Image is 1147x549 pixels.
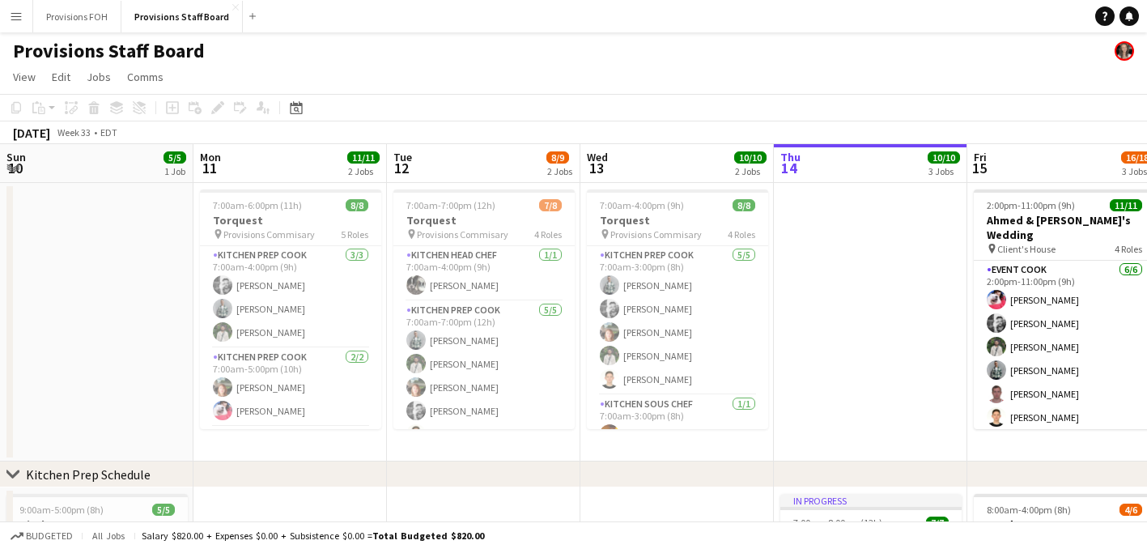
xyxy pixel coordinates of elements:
span: Mon [200,150,221,164]
button: Provisions FOH [33,1,121,32]
span: 4/6 [1119,504,1142,516]
app-card-role: Kitchen Prep Cook5/57:00am-3:00pm (8h)[PERSON_NAME][PERSON_NAME][PERSON_NAME][PERSON_NAME][PERSON... [587,246,768,395]
span: Jobs [87,70,111,84]
div: 2 Jobs [547,165,572,177]
span: 4 Roles [534,228,562,240]
span: Week 33 [53,126,94,138]
span: 11/11 [1110,199,1142,211]
span: 11/11 [347,151,380,164]
span: Edit [52,70,70,84]
app-user-avatar: Giannina Fazzari [1115,41,1134,61]
span: Fri [974,150,987,164]
span: 8/8 [346,199,368,211]
h3: Torquest [393,213,575,228]
h3: Torquest [200,213,381,228]
app-job-card: 7:00am-6:00pm (11h)8/8Torquest Provisions Commisary5 RolesKitchen Prep Cook3/37:00am-4:00pm (9h)[... [200,189,381,429]
span: 7/7 [926,517,949,529]
span: 10 [4,159,26,177]
span: 13 [584,159,608,177]
span: 10/10 [734,151,767,164]
span: 7:00am-7:00pm (12h) [406,199,495,211]
span: 15 [971,159,987,177]
span: Total Budgeted $820.00 [372,530,484,542]
div: Salary $820.00 + Expenses $0.00 + Subsistence $0.00 = [142,530,484,542]
div: 2 Jobs [735,165,766,177]
span: 2:00pm-11:00pm (9h) [987,199,1075,211]
span: Budgeted [26,530,73,542]
a: View [6,66,42,87]
span: Provisions Commisary [223,228,315,240]
span: Provisions Commisary [610,228,702,240]
div: 3 Jobs [928,165,959,177]
a: Edit [45,66,77,87]
app-job-card: 7:00am-7:00pm (12h)7/8Torquest Provisions Commisary4 RolesKitchen Head Chef1/17:00am-4:00pm (9h)[... [393,189,575,429]
span: 7:00am-6:00pm (11h) [213,199,302,211]
app-job-card: 7:00am-4:00pm (9h)8/8Torquest Provisions Commisary4 RolesKitchen Prep Cook5/57:00am-3:00pm (8h)[P... [587,189,768,429]
span: Sun [6,150,26,164]
h1: Provisions Staff Board [13,39,205,63]
span: 7:00am-8:00pm (13h) [793,517,882,529]
span: 8/9 [546,151,569,164]
span: All jobs [89,530,128,542]
app-card-role: Kitchen Head Chef1/17:00am-4:00pm (9h)[PERSON_NAME] [393,246,575,301]
app-card-role: Kitchen Prep Cook5/57:00am-7:00pm (12h)[PERSON_NAME][PERSON_NAME][PERSON_NAME][PERSON_NAME][PERSO... [393,301,575,450]
span: Wed [587,150,608,164]
span: 8:00am-4:00pm (8h) [987,504,1071,516]
span: Thu [780,150,801,164]
a: Jobs [80,66,117,87]
app-card-role: Kitchen Sous Chef1/17:00am-3:00pm (8h)[PERSON_NAME] [587,395,768,450]
span: 12 [391,159,412,177]
span: 5/5 [164,151,186,164]
span: 4 Roles [728,228,755,240]
span: 4 Roles [1115,243,1142,255]
div: In progress [780,494,962,507]
app-card-role: Kitchen Prep Cook2/27:00am-5:00pm (10h)[PERSON_NAME][PERSON_NAME] [200,348,381,427]
span: 11 [198,159,221,177]
span: 14 [778,159,801,177]
app-card-role: Kitchen Prep Cook3/37:00am-4:00pm (9h)[PERSON_NAME][PERSON_NAME][PERSON_NAME] [200,246,381,348]
span: Tue [393,150,412,164]
span: 7/8 [539,199,562,211]
div: [DATE] [13,125,50,141]
div: 1 Job [164,165,185,177]
span: 9:00am-5:00pm (8h) [19,504,104,516]
a: Comms [121,66,170,87]
div: EDT [100,126,117,138]
span: 5 Roles [341,228,368,240]
span: View [13,70,36,84]
h3: Kitchen Prep [6,517,188,532]
h3: Torquest [587,213,768,228]
span: 8/8 [733,199,755,211]
div: Kitchen Prep Schedule [26,466,151,483]
span: 10/10 [928,151,960,164]
div: 2 Jobs [348,165,379,177]
button: Provisions Staff Board [121,1,243,32]
span: Provisions Commisary [417,228,508,240]
span: Client's House [997,243,1056,255]
button: Budgeted [8,527,75,545]
span: 5/5 [152,504,175,516]
span: 7:00am-4:00pm (9h) [600,199,684,211]
span: Comms [127,70,164,84]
